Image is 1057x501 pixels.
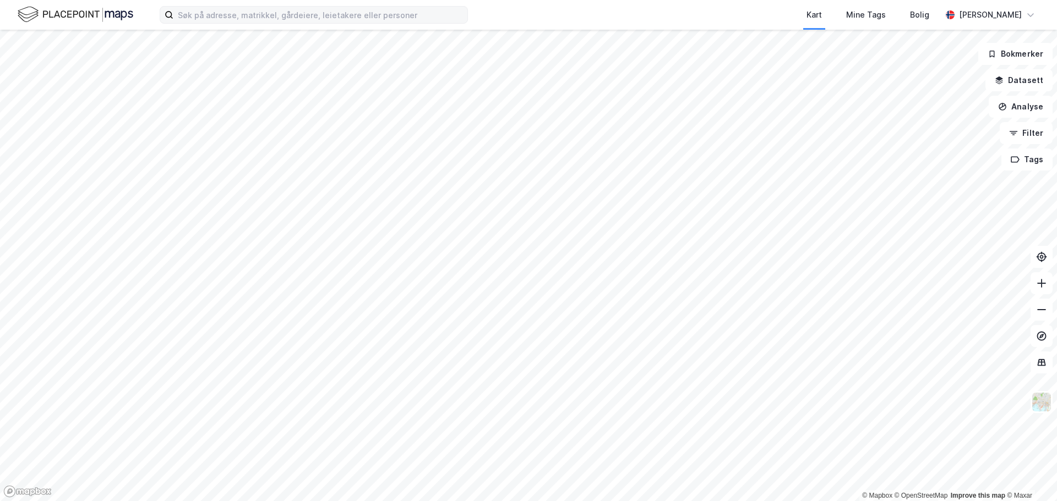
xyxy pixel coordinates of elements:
a: OpenStreetMap [895,492,948,499]
a: Mapbox homepage [3,485,52,498]
a: Mapbox [862,492,892,499]
div: Kart [807,8,822,21]
button: Filter [1000,122,1053,144]
div: Mine Tags [846,8,886,21]
div: [PERSON_NAME] [959,8,1022,21]
img: Z [1031,392,1052,412]
div: Bolig [910,8,929,21]
button: Tags [1001,148,1053,170]
a: Improve this map [951,492,1005,499]
button: Datasett [985,69,1053,91]
img: logo.f888ab2527a4732fd821a326f86c7f29.svg [18,5,133,24]
input: Søk på adresse, matrikkel, gårdeiere, leietakere eller personer [173,7,467,23]
iframe: Chat Widget [1002,448,1057,501]
button: Bokmerker [978,43,1053,65]
div: Kontrollprogram for chat [1002,448,1057,501]
button: Analyse [989,96,1053,118]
